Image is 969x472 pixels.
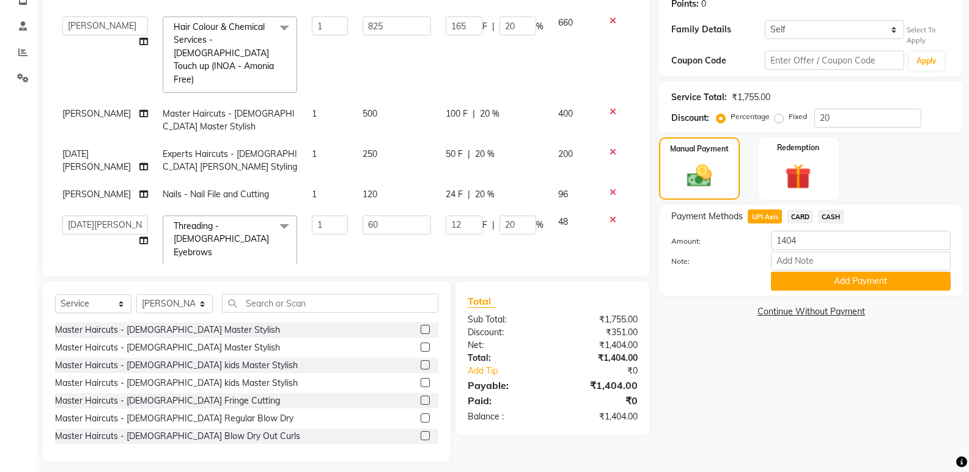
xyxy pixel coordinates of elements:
[480,107,499,120] span: 20 %
[459,313,553,326] div: Sub Total:
[468,295,496,308] span: Total
[475,188,495,201] span: 20 %
[55,430,300,443] div: Master Haircuts - [DEMOGRAPHIC_DATA] Blow Dry Out Curls
[492,219,495,231] span: |
[459,365,569,377] a: Add Tip
[670,143,729,154] label: Manual Payment
[732,91,770,104] div: ₹1,755.00
[459,378,553,393] div: Payable:
[468,188,470,201] span: |
[765,51,904,70] input: Enter Offer / Coupon Code
[771,252,951,270] input: Add Note
[558,189,568,200] span: 96
[459,326,553,339] div: Discount:
[671,23,764,36] div: Family Details
[731,111,770,122] label: Percentage
[569,365,647,377] div: ₹0
[163,189,269,200] span: Nails - Nail File and Cutting
[662,256,761,267] label: Note:
[312,189,317,200] span: 1
[482,219,487,231] span: F
[363,189,377,200] span: 120
[771,231,951,250] input: Amount
[222,294,438,313] input: Search or Scan
[777,161,819,193] img: _gift.svg
[62,108,131,119] span: [PERSON_NAME]
[553,313,647,326] div: ₹1,755.00
[55,412,293,425] div: Master Haircuts - [DEMOGRAPHIC_DATA] Regular Blow Dry
[194,74,199,85] a: x
[55,324,280,336] div: Master Haircuts - [DEMOGRAPHIC_DATA] Master Stylish
[363,108,377,119] span: 500
[661,305,960,318] a: Continue Without Payment
[553,352,647,365] div: ₹1,404.00
[312,148,317,159] span: 1
[748,209,782,223] span: UPI Axis
[363,148,377,159] span: 250
[671,54,764,67] div: Coupon Code
[473,107,475,120] span: |
[468,148,470,161] span: |
[62,148,131,172] span: [DATE][PERSON_NAME]
[679,162,720,191] img: _cash.svg
[771,272,951,291] button: Add Payment
[907,25,951,46] div: Select To Apply
[446,188,463,201] span: 24 F
[777,142,819,153] label: Redemption
[55,377,298,390] div: Master Haircuts - [DEMOGRAPHIC_DATA] kids Master Stylish
[492,20,495,33] span: |
[163,148,297,172] span: Experts Haircuts - [DEMOGRAPHIC_DATA] [PERSON_NAME] Styling
[818,209,844,223] span: CASH
[553,378,647,393] div: ₹1,404.00
[459,410,553,423] div: Balance :
[55,359,298,372] div: Master Haircuts - [DEMOGRAPHIC_DATA] kids Master Stylish
[446,107,468,120] span: 100 F
[212,247,218,258] a: x
[558,216,568,227] span: 48
[174,21,274,85] span: Hair Colour & Chemical Services - [DEMOGRAPHIC_DATA] Touch up (INOA - Amonia Free)
[553,339,647,352] div: ₹1,404.00
[787,209,813,223] span: CARD
[671,112,709,125] div: Discount:
[482,20,487,33] span: F
[459,393,553,408] div: Paid:
[446,148,463,161] span: 50 F
[459,339,553,352] div: Net:
[789,111,807,122] label: Fixed
[558,17,573,28] span: 660
[55,394,280,407] div: Master Haircuts - [DEMOGRAPHIC_DATA] Fringe Cutting
[536,20,543,33] span: %
[662,236,761,247] label: Amount:
[174,220,269,258] span: Threading - [DEMOGRAPHIC_DATA] Eyebrows
[671,210,743,223] span: Payment Methods
[459,352,553,365] div: Total:
[553,393,647,408] div: ₹0
[163,108,295,132] span: Master Haircuts - [DEMOGRAPHIC_DATA] Master Stylish
[909,52,944,70] button: Apply
[475,148,495,161] span: 20 %
[62,189,131,200] span: [PERSON_NAME]
[671,91,727,104] div: Service Total:
[553,410,647,423] div: ₹1,404.00
[55,341,280,354] div: Master Haircuts - [DEMOGRAPHIC_DATA] Master Stylish
[312,108,317,119] span: 1
[553,326,647,339] div: ₹351.00
[558,148,573,159] span: 200
[536,219,543,231] span: %
[558,108,573,119] span: 400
